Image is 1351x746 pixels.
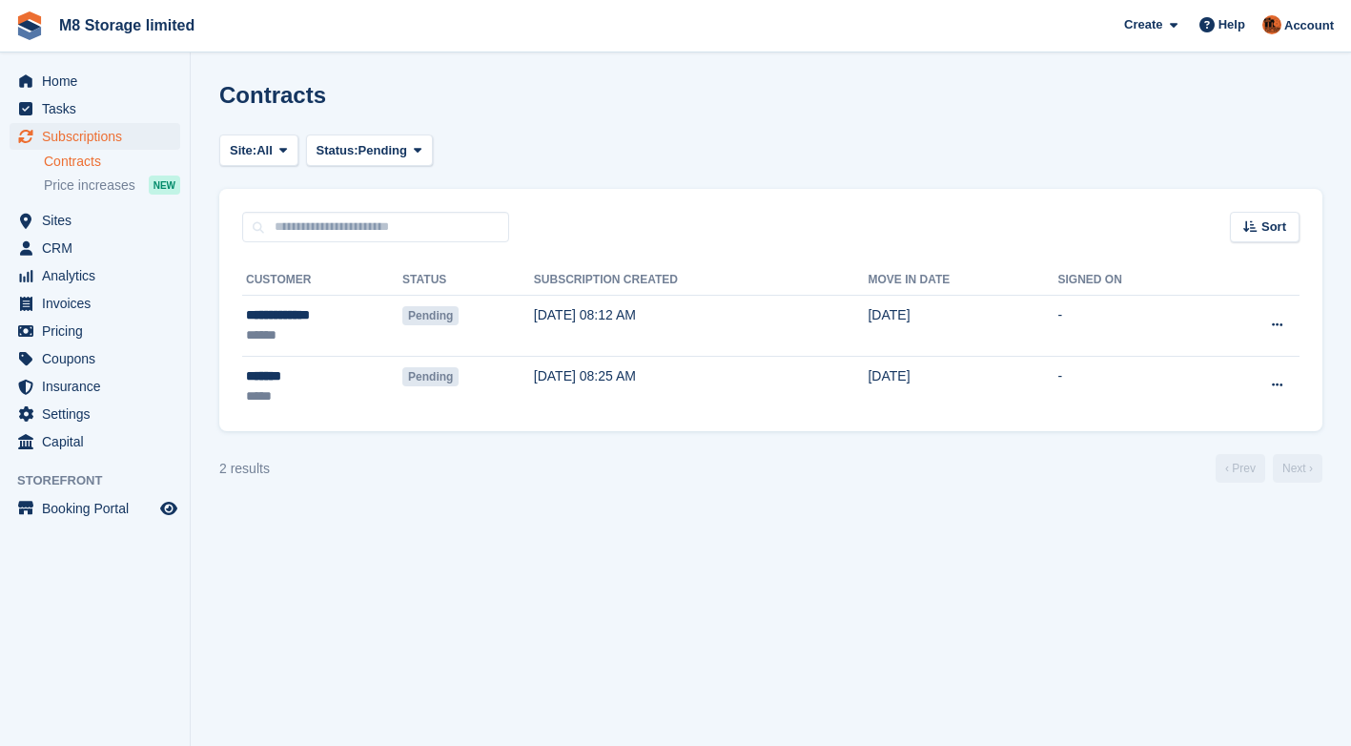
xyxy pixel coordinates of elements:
[42,428,156,455] span: Capital
[10,345,180,372] a: menu
[1262,15,1281,34] img: Andy McLafferty
[317,141,358,160] span: Status:
[1212,454,1326,483] nav: Page
[1124,15,1162,34] span: Create
[1261,218,1286,237] span: Sort
[534,265,869,296] th: Subscription created
[51,10,202,41] a: M8 Storage limited
[42,318,156,344] span: Pricing
[10,123,180,150] a: menu
[10,68,180,94] a: menu
[17,471,190,490] span: Storefront
[10,401,180,427] a: menu
[219,82,326,108] h1: Contracts
[42,373,156,400] span: Insurance
[42,401,156,427] span: Settings
[149,176,180,195] div: NEW
[44,153,180,171] a: Contracts
[219,459,270,479] div: 2 results
[1284,16,1334,35] span: Account
[219,135,298,166] button: Site: All
[10,262,180,289] a: menu
[1216,454,1265,483] a: Previous
[42,345,156,372] span: Coupons
[1218,15,1245,34] span: Help
[1057,296,1206,357] td: -
[256,141,273,160] span: All
[1057,265,1206,296] th: Signed on
[1273,454,1322,483] a: Next
[534,296,869,357] td: [DATE] 08:12 AM
[10,290,180,317] a: menu
[10,495,180,522] a: menu
[10,318,180,344] a: menu
[15,11,44,40] img: stora-icon-8386f47178a22dfd0bd8f6a31ec36ba5ce8667c1dd55bd0f319d3a0aa187defe.svg
[242,265,402,296] th: Customer
[402,306,459,325] span: Pending
[10,95,180,122] a: menu
[42,290,156,317] span: Invoices
[10,235,180,261] a: menu
[42,123,156,150] span: Subscriptions
[534,356,869,416] td: [DATE] 08:25 AM
[358,141,407,160] span: Pending
[42,262,156,289] span: Analytics
[10,373,180,400] a: menu
[402,265,534,296] th: Status
[868,296,1057,357] td: [DATE]
[230,141,256,160] span: Site:
[157,497,180,520] a: Preview store
[42,207,156,234] span: Sites
[42,235,156,261] span: CRM
[868,356,1057,416] td: [DATE]
[10,207,180,234] a: menu
[306,135,433,166] button: Status: Pending
[44,175,180,196] a: Price increases NEW
[42,495,156,522] span: Booking Portal
[402,367,459,386] span: Pending
[42,95,156,122] span: Tasks
[44,176,135,195] span: Price increases
[10,428,180,455] a: menu
[868,265,1057,296] th: Move in date
[1057,356,1206,416] td: -
[42,68,156,94] span: Home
